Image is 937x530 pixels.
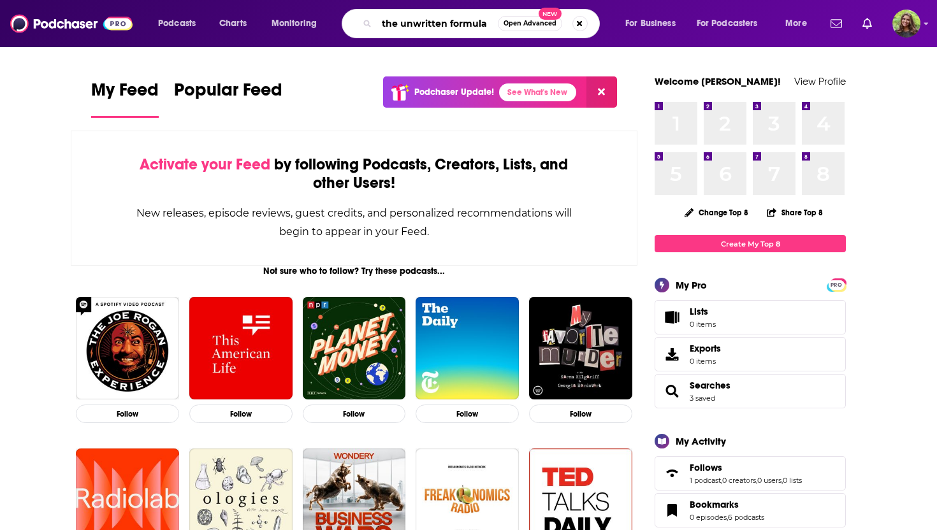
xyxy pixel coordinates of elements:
[625,15,676,32] span: For Business
[303,297,406,400] img: Planet Money
[757,476,781,485] a: 0 users
[211,13,254,34] a: Charts
[174,79,282,118] a: Popular Feed
[76,405,179,423] button: Follow
[91,79,159,108] span: My Feed
[414,87,494,97] p: Podchaser Update!
[892,10,920,38] button: Show profile menu
[690,343,721,354] span: Exports
[91,79,159,118] a: My Feed
[892,10,920,38] span: Logged in as reagan34226
[676,435,726,447] div: My Activity
[149,13,212,34] button: open menu
[303,405,406,423] button: Follow
[499,83,576,101] a: See What's New
[690,306,716,317] span: Lists
[272,15,317,32] span: Monitoring
[655,75,781,87] a: Welcome [PERSON_NAME]!
[219,15,247,32] span: Charts
[781,476,783,485] span: ,
[655,300,846,334] a: Lists
[783,476,802,485] a: 0 lists
[690,394,715,403] a: 3 saved
[504,20,556,27] span: Open Advanced
[690,380,730,391] a: Searches
[776,13,823,34] button: open menu
[174,79,282,108] span: Popular Feed
[727,513,728,522] span: ,
[690,462,722,473] span: Follows
[728,513,764,522] a: 6 podcasts
[539,8,562,20] span: New
[416,297,519,400] img: The Daily
[690,476,721,485] a: 1 podcast
[722,476,756,485] a: 0 creators
[377,13,498,34] input: Search podcasts, credits, & more...
[676,279,707,291] div: My Pro
[189,297,293,400] img: This American Life
[690,513,727,522] a: 0 episodes
[690,499,739,510] span: Bookmarks
[659,501,685,519] a: Bookmarks
[135,155,573,192] div: by following Podcasts, Creators, Lists, and other Users!
[659,464,685,482] a: Follows
[794,75,846,87] a: View Profile
[529,405,632,423] button: Follow
[857,13,877,34] a: Show notifications dropdown
[616,13,692,34] button: open menu
[659,382,685,400] a: Searches
[158,15,196,32] span: Podcasts
[677,204,756,220] button: Change Top 8
[71,266,637,276] div: Not sure who to follow? Try these podcasts...
[829,280,844,290] span: PRO
[140,155,270,174] span: Activate your Feed
[659,308,685,326] span: Lists
[655,337,846,371] a: Exports
[263,13,333,34] button: open menu
[416,405,519,423] button: Follow
[690,320,716,329] span: 0 items
[529,297,632,400] img: My Favorite Murder with Karen Kilgariff and Georgia Hardstark
[829,280,844,289] a: PRO
[690,357,721,366] span: 0 items
[756,476,757,485] span: ,
[189,405,293,423] button: Follow
[10,11,133,36] img: Podchaser - Follow, Share and Rate Podcasts
[655,493,846,527] span: Bookmarks
[697,15,758,32] span: For Podcasters
[690,306,708,317] span: Lists
[76,297,179,400] img: The Joe Rogan Experience
[825,13,847,34] a: Show notifications dropdown
[690,499,764,510] a: Bookmarks
[655,374,846,408] span: Searches
[659,345,685,363] span: Exports
[688,13,776,34] button: open menu
[785,15,807,32] span: More
[135,204,573,241] div: New releases, episode reviews, guest credits, and personalized recommendations will begin to appe...
[690,462,802,473] a: Follows
[655,235,846,252] a: Create My Top 8
[892,10,920,38] img: User Profile
[721,476,722,485] span: ,
[655,456,846,491] span: Follows
[498,16,562,31] button: Open AdvancedNew
[766,200,824,225] button: Share Top 8
[354,9,612,38] div: Search podcasts, credits, & more...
